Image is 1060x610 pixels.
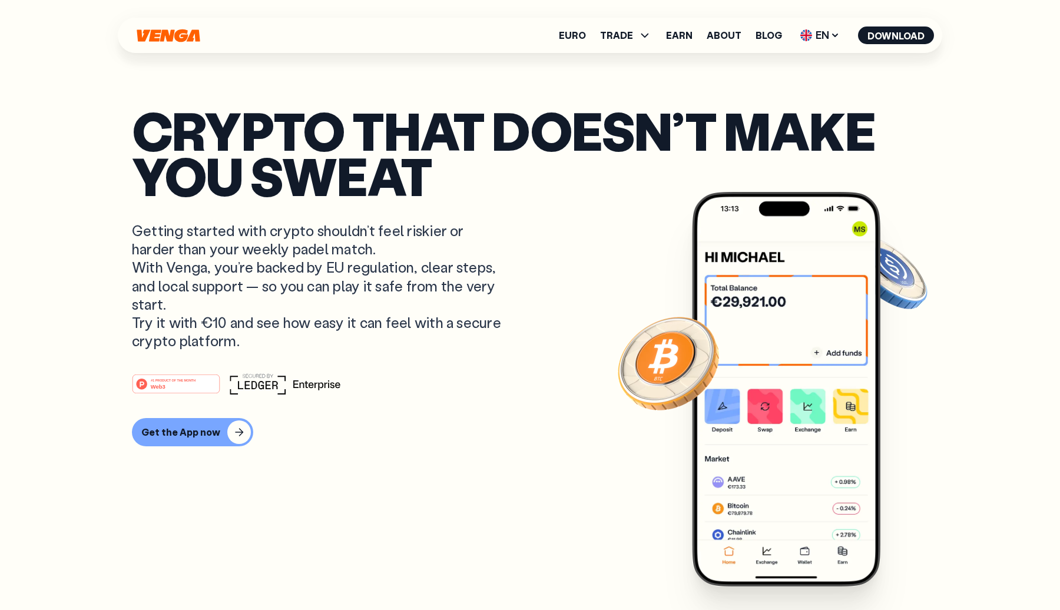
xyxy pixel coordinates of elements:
[132,418,253,446] button: Get the App now
[151,379,196,382] tspan: #1 PRODUCT OF THE MONTH
[756,31,782,40] a: Blog
[141,426,220,438] div: Get the App now
[132,108,928,198] p: Crypto that doesn’t make you sweat
[707,31,741,40] a: About
[692,192,880,586] img: Venga app main
[600,31,633,40] span: TRADE
[666,31,693,40] a: Earn
[796,26,844,45] span: EN
[800,29,812,41] img: flag-uk
[559,31,586,40] a: Euro
[858,26,934,44] button: Download
[151,383,165,390] tspan: Web3
[135,29,201,42] svg: Home
[845,230,930,315] img: USDC coin
[600,28,652,42] span: TRADE
[132,381,220,396] a: #1 PRODUCT OF THE MONTHWeb3
[615,310,721,416] img: Bitcoin
[132,221,504,350] p: Getting started with crypto shouldn’t feel riskier or harder than your weekly padel match. With V...
[132,418,928,446] a: Get the App now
